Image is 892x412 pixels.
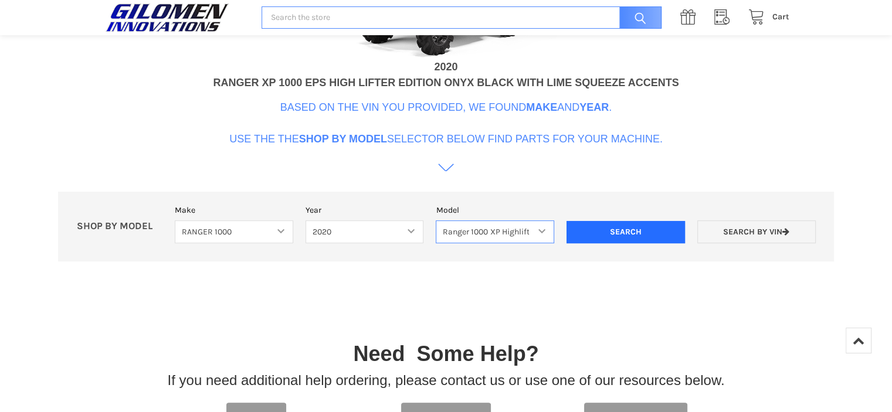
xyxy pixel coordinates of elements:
b: Year [579,101,609,113]
p: Based on the VIN you provided, we found and . Use the the selector below find parts for your mach... [229,100,663,147]
img: GILOMEN INNOVATIONS [103,3,232,32]
input: Search [613,6,662,29]
label: Make [175,204,293,216]
b: Make [526,101,557,113]
a: Search by VIN [697,220,816,243]
input: Search the store [262,6,661,29]
a: GILOMEN INNOVATIONS [103,3,249,32]
a: Cart [742,10,789,25]
a: Top of Page [846,328,871,353]
span: Cart [772,12,789,22]
label: Model [436,204,554,216]
p: Need Some Help? [353,338,538,370]
p: SHOP BY MODEL [70,220,169,233]
p: If you need additional help ordering, please contact us or use one of our resources below. [168,370,725,391]
b: Shop By Model [299,133,387,145]
input: Search [567,221,685,243]
label: Year [306,204,424,216]
div: RANGER XP 1000 EPS HIGH LIFTER EDITION ONYX BLACK WITH LIME SQUEEZE ACCENTS [213,75,679,91]
div: 2020 [434,59,457,75]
